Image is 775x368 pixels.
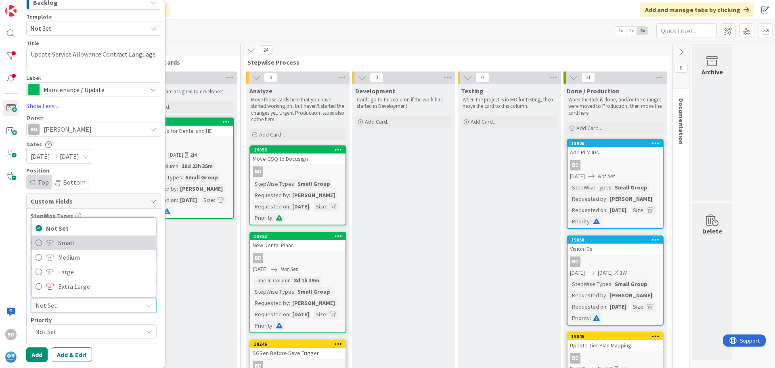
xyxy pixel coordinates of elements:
[31,213,157,219] div: StepWise Types
[35,326,138,337] span: Not Set
[142,119,233,125] div: 19006
[168,151,183,159] span: [DATE]
[272,213,274,222] span: :
[567,87,620,95] span: Done / Production
[250,233,346,250] div: 18923New Dental Plans
[58,266,152,278] span: Large
[674,63,688,73] span: 0
[138,118,233,136] div: 19006Add PLM IDs for Dental and HE
[31,196,146,206] span: Custom Fields
[31,317,157,323] div: Priority
[26,75,41,81] span: Label
[568,353,663,364] div: BD
[568,140,663,158] div: 18906Add PLM IDs
[31,221,156,236] a: Not Set
[178,162,180,170] span: :
[702,226,722,236] div: Delete
[357,97,450,110] p: Cards go to this column if the work has started in Development.
[568,140,663,147] div: 18906
[253,253,263,263] div: BD
[250,154,346,164] div: Move GSQ to Docusign
[31,265,157,270] div: Requested on
[26,168,49,173] span: Position
[201,196,214,204] div: Size
[606,206,607,214] span: :
[63,178,86,186] span: Bottom
[570,194,606,203] div: Requested by
[607,291,654,300] div: [PERSON_NAME]
[26,101,161,111] a: Show Less...
[289,299,290,307] span: :
[581,73,595,82] span: 21
[249,87,272,95] span: Analyze
[475,73,489,82] span: 0
[289,202,290,211] span: :
[613,280,649,288] div: Small Group
[30,23,141,34] span: Not Set
[58,237,152,249] span: Small
[295,287,332,296] div: Small Group
[253,310,289,319] div: Requested on
[606,302,607,311] span: :
[291,276,292,285] span: :
[326,202,327,211] span: :
[568,160,663,170] div: BD
[607,206,628,214] div: [DATE]
[290,310,311,319] div: [DATE]
[290,202,311,211] div: [DATE]
[31,151,50,161] span: [DATE]
[31,279,156,294] a: Extra Large
[28,124,40,135] div: BD
[568,333,663,351] div: 19045Update Tier Plan Mapping
[590,217,591,226] span: :
[570,291,606,300] div: Requested by
[60,151,79,161] span: [DATE]
[570,172,585,181] span: [DATE]
[251,97,345,123] p: Move those cards here that you have started working on, but haven't started the changes yet. Urge...
[598,172,615,180] i: Not Set
[177,184,178,193] span: :
[607,302,628,311] div: [DATE]
[38,178,49,186] span: Top
[17,1,37,11] span: Support
[370,73,383,82] span: 0
[365,118,391,125] span: Add Card...
[568,244,663,254] div: Vision IDs
[294,287,295,296] span: :
[290,191,337,200] div: [PERSON_NAME]
[607,194,654,203] div: [PERSON_NAME]
[247,58,660,66] span: Stepwise Process
[250,348,346,358] div: SGRen Before Save Trigger
[613,183,649,192] div: Small Group
[461,87,484,95] span: Testing
[253,213,272,222] div: Priority
[643,206,645,214] span: :
[471,118,496,125] span: Add Card...
[295,179,332,188] div: Small Group
[253,202,289,211] div: Requested on
[606,291,607,300] span: :
[292,276,321,285] div: 8d 1h 39m
[26,141,42,147] span: Dates
[570,353,580,364] div: BD
[5,351,17,363] img: avatar
[620,269,627,277] div: 3W
[31,290,157,296] div: Size
[702,67,723,77] div: Archive
[568,147,663,158] div: Add PLM IDs
[570,280,612,288] div: StepWise Types
[570,183,612,192] div: StepWise Types
[138,126,233,136] div: Add PLM IDs for Dental and HE
[626,27,637,35] span: 2x
[250,233,346,240] div: 18923
[570,206,606,214] div: Requested on
[58,280,152,292] span: Extra Large
[259,45,272,55] span: 24
[253,299,289,307] div: Requested by
[26,14,52,19] span: Template
[44,84,143,95] span: Maintenance / Update
[643,302,645,311] span: :
[568,236,663,254] div: 19050Vision IDs
[612,183,613,192] span: :
[253,191,289,200] div: Requested by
